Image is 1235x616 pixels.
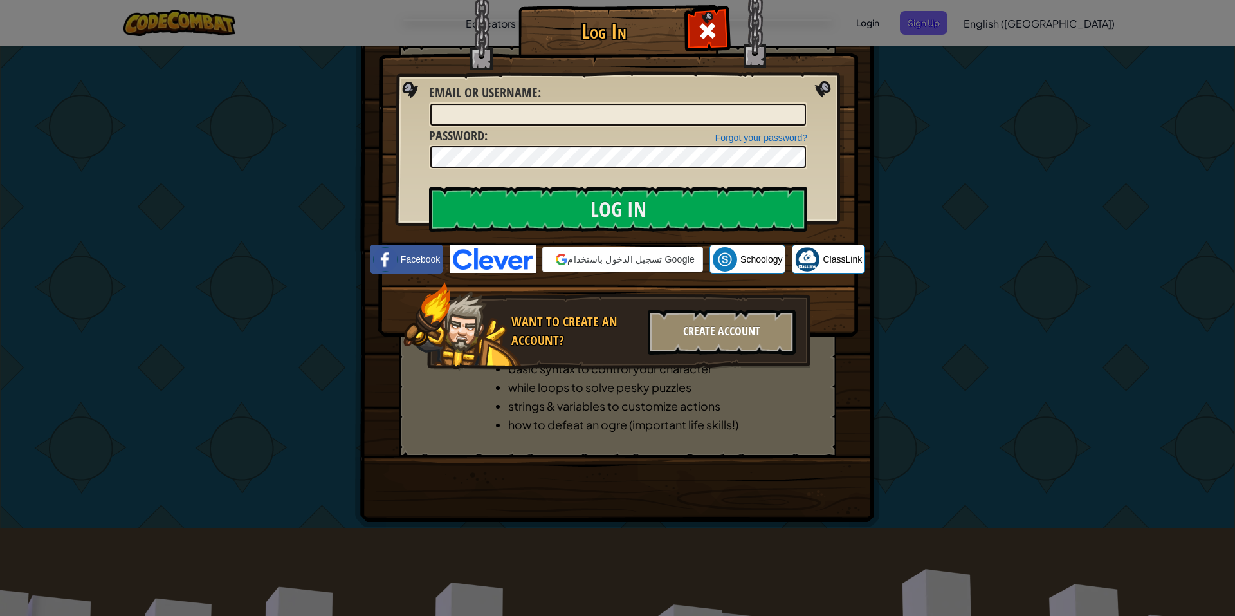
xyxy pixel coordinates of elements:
[522,20,686,42] h1: Log In
[429,127,488,145] label: :
[429,84,538,101] span: Email or Username
[715,133,807,143] a: Forgot your password?
[823,253,862,266] span: ClassLink
[429,84,541,102] label: :
[542,247,703,272] div: تسجيل الدخول باستخدام Google
[511,313,640,350] div: Want to create an account?
[429,187,807,232] input: Log In
[740,253,782,266] span: Schoology
[450,245,536,273] img: clever-logo-blue.png
[795,247,819,272] img: classlink-logo-small.png
[373,247,398,272] img: facebook_small.png
[713,247,737,272] img: schoology.png
[648,310,796,355] div: Create Account
[401,253,440,266] span: Facebook
[429,127,484,144] span: Password
[567,253,695,266] span: تسجيل الدخول باستخدام Google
